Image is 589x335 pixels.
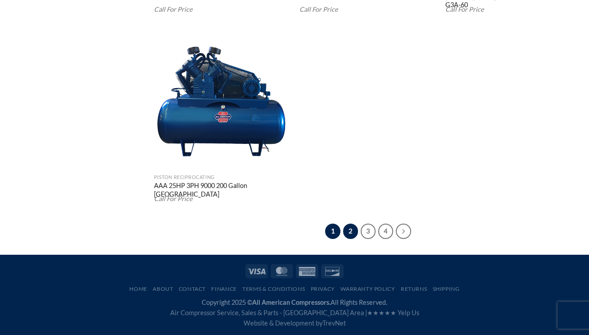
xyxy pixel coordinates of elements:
img: AAA 25HP 3PH 9000 200 Gallon Horizontal [154,32,291,170]
nav: Product Pagination [154,224,582,239]
a: TrevNet [322,319,346,327]
span: Air Compressor Service, Sales & Parts - [GEOGRAPHIC_DATA] Area | Website & Development by [170,309,419,327]
a: 3 [361,224,376,239]
a: Next [396,224,411,239]
em: Call For Price [445,5,484,13]
a: Terms & Conditions [242,285,305,292]
span: 1 [325,224,340,239]
a: 2 [343,224,358,239]
a: 4 [378,224,394,239]
a: ★★★★★ Yelp Us [367,309,419,317]
em: Call For Price [154,195,193,202]
a: Contact [179,285,206,292]
div: Copyright 2025 © All Rights Reserved. [7,297,582,328]
a: AAA 25HP 3PH 9000 200 Gallon [GEOGRAPHIC_DATA] [154,182,291,200]
em: Call For Price [299,5,338,13]
a: About [153,285,173,292]
em: Call For Price [154,5,193,13]
a: Warranty Policy [340,285,395,292]
a: Shipping [433,285,460,292]
a: Privacy [311,285,335,292]
a: Home [129,285,147,292]
p: Piston Reciprocating [154,174,291,180]
a: Returns [401,285,427,292]
strong: All American Compressors. [252,298,331,306]
a: Finance [211,285,236,292]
